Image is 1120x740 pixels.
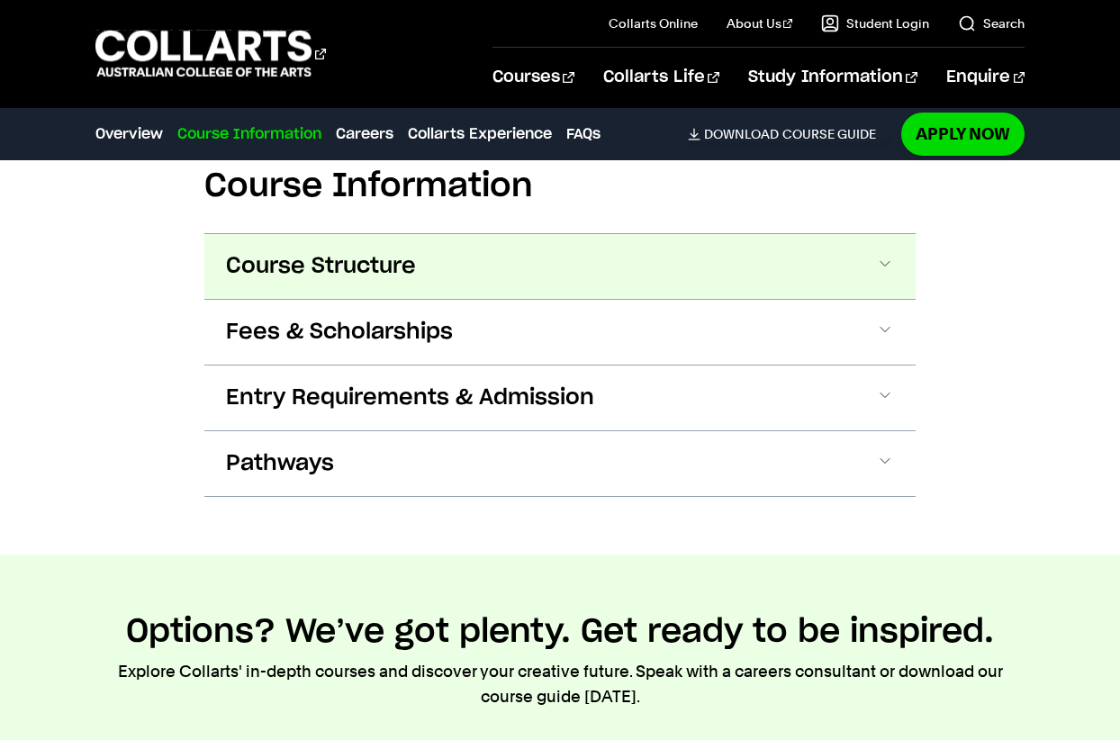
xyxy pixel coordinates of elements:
button: Course Structure [204,234,916,299]
a: Study Information [748,48,917,107]
a: DownloadCourse Guide [688,126,890,142]
h2: Course Information [204,167,916,206]
button: Fees & Scholarships [204,300,916,365]
a: Student Login [821,14,929,32]
a: Search [958,14,1025,32]
span: Download [704,126,779,142]
div: Go to homepage [95,28,326,79]
span: Pathways [226,449,334,478]
p: Explore Collarts' in-depth courses and discover your creative future. Speak with a careers consul... [95,659,1025,709]
a: Apply Now [901,113,1025,155]
a: Enquire [946,48,1025,107]
span: Fees & Scholarships [226,318,453,347]
a: Overview [95,123,163,145]
a: Collarts Online [609,14,698,32]
button: Entry Requirements & Admission [204,365,916,430]
a: About Us [727,14,793,32]
button: Pathways [204,431,916,496]
span: Entry Requirements & Admission [226,384,594,412]
a: Careers [336,123,393,145]
span: Course Structure [226,252,416,281]
a: FAQs [566,123,601,145]
a: Courses [492,48,574,107]
a: Collarts Life [603,48,719,107]
a: Course Information [177,123,321,145]
a: Collarts Experience [408,123,552,145]
h2: Options? We’ve got plenty. Get ready to be inspired. [126,612,994,652]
